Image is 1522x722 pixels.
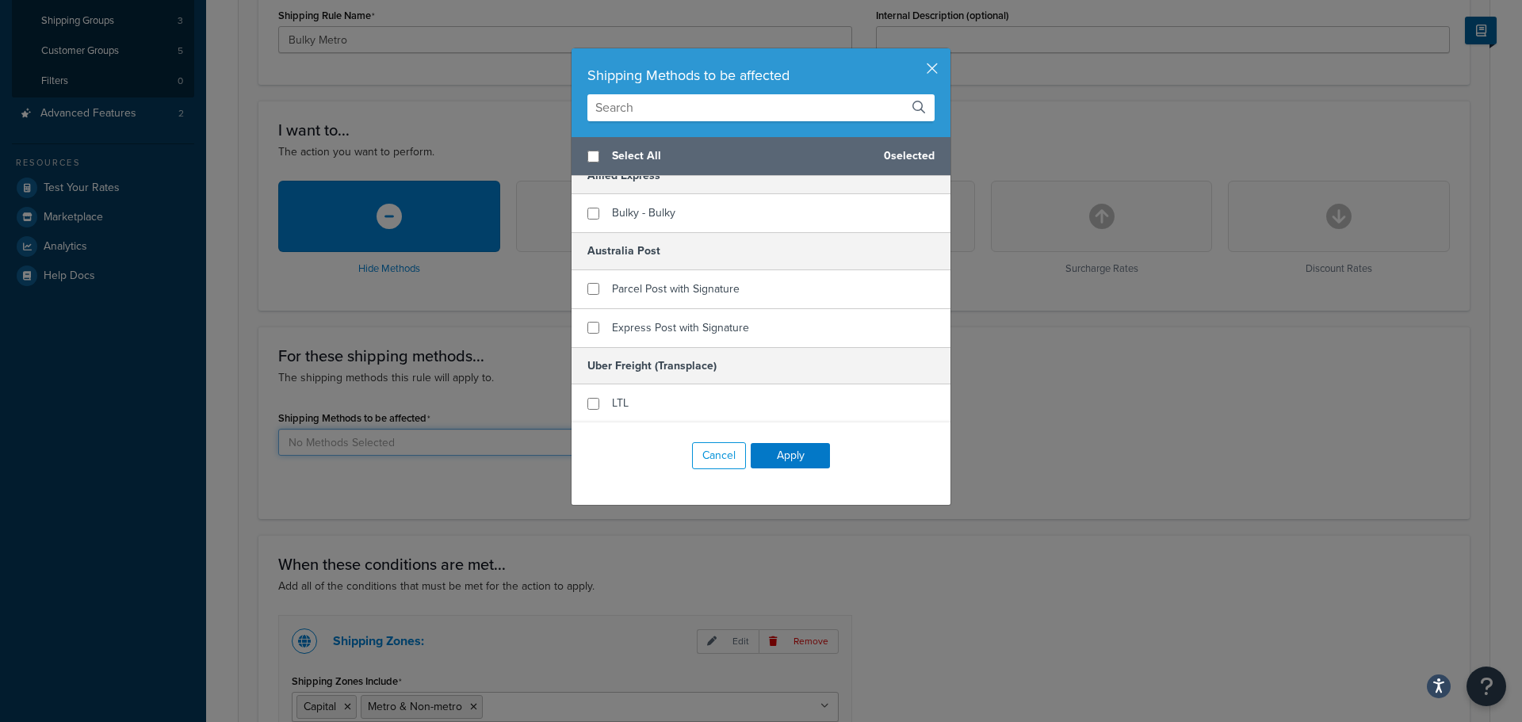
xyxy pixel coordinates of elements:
span: Parcel Post with Signature [612,281,740,297]
h5: Australia Post [572,232,950,269]
button: Apply [751,443,830,468]
div: 0 selected [572,137,950,176]
h5: Uber Freight (Transplace) [572,347,950,384]
input: Search [587,94,935,121]
div: Shipping Methods to be affected [587,64,935,86]
button: Cancel [692,442,746,469]
span: Bulky - Bulky [612,204,675,221]
span: Select All [612,145,871,167]
h5: Allied Express [572,158,950,194]
span: Express Post with Signature [612,319,749,336]
span: LTL [612,395,629,411]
